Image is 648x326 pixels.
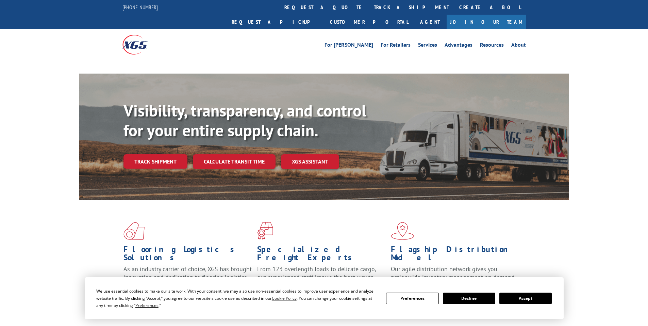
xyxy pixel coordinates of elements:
a: Request a pickup [227,15,325,29]
a: Track shipment [123,154,187,169]
a: [PHONE_NUMBER] [122,4,158,11]
span: Preferences [135,302,159,308]
h1: Flagship Distribution Model [391,245,519,265]
a: For Retailers [381,42,411,50]
a: Services [418,42,437,50]
p: From 123 overlength loads to delicate cargo, our experienced staff knows the best way to move you... [257,265,386,295]
img: xgs-icon-total-supply-chain-intelligence-red [123,222,145,240]
a: Resources [480,42,504,50]
div: We use essential cookies to make our site work. With your consent, we may also use non-essential ... [96,288,378,309]
button: Preferences [386,293,438,304]
h1: Flooring Logistics Solutions [123,245,252,265]
a: Advantages [445,42,472,50]
span: As an industry carrier of choice, XGS has brought innovation and dedication to flooring logistics... [123,265,252,289]
button: Accept [499,293,552,304]
a: Customer Portal [325,15,413,29]
img: xgs-icon-flagship-distribution-model-red [391,222,414,240]
b: Visibility, transparency, and control for your entire supply chain. [123,100,366,141]
span: Cookie Policy [272,295,297,301]
span: Our agile distribution network gives you nationwide inventory management on demand. [391,265,516,281]
a: XGS ASSISTANT [281,154,339,169]
a: Join Our Team [447,15,526,29]
a: For [PERSON_NAME] [325,42,373,50]
a: Calculate transit time [193,154,276,169]
a: Agent [413,15,447,29]
img: xgs-icon-focused-on-flooring-red [257,222,273,240]
button: Decline [443,293,495,304]
a: About [511,42,526,50]
h1: Specialized Freight Experts [257,245,386,265]
div: Cookie Consent Prompt [85,277,564,319]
